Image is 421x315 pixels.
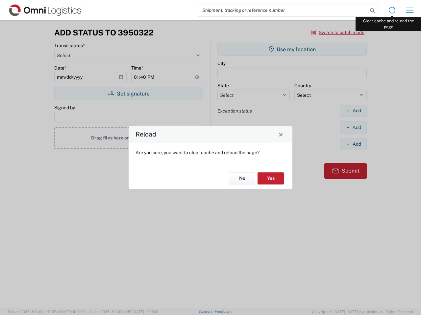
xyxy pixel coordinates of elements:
h4: Reload [136,130,156,139]
button: Close [276,130,285,139]
button: Yes [258,172,284,184]
input: Shipment, tracking or reference number [197,4,368,16]
p: Are you sure, you want to clear cache and reload the page? [136,150,285,156]
button: No [229,172,255,184]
